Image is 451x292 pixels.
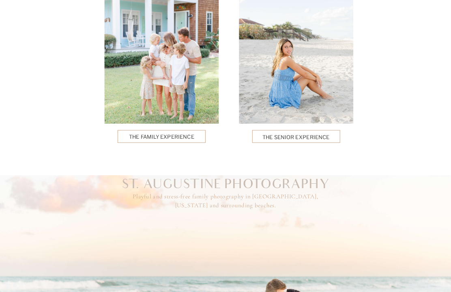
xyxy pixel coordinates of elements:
[38,179,414,194] h2: ST. Augustine Photography
[123,192,328,213] h3: Playful and stress-free family photography in [GEOGRAPHIC_DATA], [US_STATE] and surrounding beaches.
[262,133,330,141] a: The Senior Experience
[129,133,194,141] a: The Family Experience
